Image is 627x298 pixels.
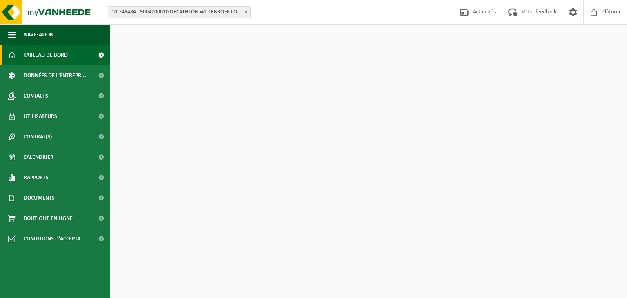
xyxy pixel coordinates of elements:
span: Contrat(s) [24,127,52,147]
span: Utilisateurs [24,106,57,127]
span: Boutique en ligne [24,208,73,229]
span: Documents [24,188,55,208]
span: Tableau de bord [24,45,68,65]
span: Conditions d'accepta... [24,229,85,249]
span: 10-749484 - 9004200010 DECATHLON WILLEBROEK LOGISTIEK - WILLEBROEK [108,7,250,18]
span: Navigation [24,24,53,45]
span: Données de l'entrepr... [24,65,86,86]
span: Calendrier [24,147,53,167]
span: Contacts [24,86,48,106]
span: Rapports [24,167,49,188]
span: 10-749484 - 9004200010 DECATHLON WILLEBROEK LOGISTIEK - WILLEBROEK [108,6,251,18]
